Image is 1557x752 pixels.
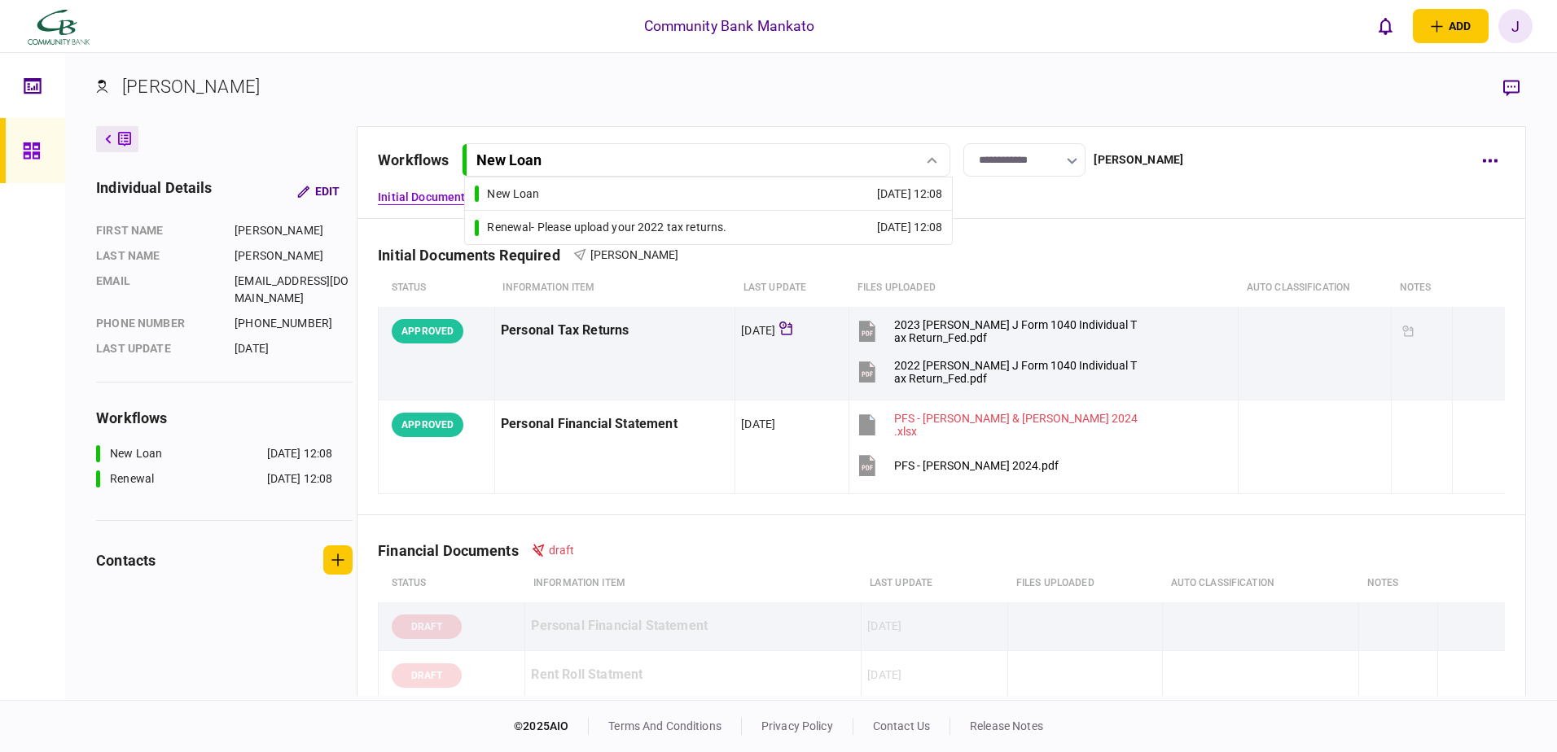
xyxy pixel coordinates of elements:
a: Renewal- Please upload your 2022 tax returns.[DATE] 12:08 [475,211,942,244]
div: New Loan [110,445,162,462]
div: Tickler available [1397,321,1419,342]
div: DRAFT [392,614,462,639]
div: First name [96,222,218,239]
div: draft [532,542,575,559]
div: [DATE] 12:08 [877,186,943,203]
button: 2023 BORMANN J Form 1040 Individual Tax Return_Fed.pdf [855,313,1140,349]
div: last update [96,340,218,357]
th: Information item [494,269,735,307]
a: New Loan[DATE] 12:08 [475,177,942,210]
th: Files uploaded [1008,565,1163,602]
div: contacts [96,549,156,571]
div: [DATE] 12:08 [267,445,333,462]
a: terms and conditions [608,719,721,732]
div: [DATE] [867,667,901,683]
div: Rent Roll Statment [531,657,855,693]
div: [PERSON_NAME] [122,73,260,100]
div: Personal Financial Statement [501,406,729,443]
div: PFS - Bormann Jon - Darcy 2024.pdf [894,459,1059,472]
div: [DATE] 12:08 [267,470,333,487]
div: [DATE] [867,618,901,634]
div: DRAFT [392,663,462,688]
div: 2023 BORMANN J Form 1040 Individual Tax Return_Fed.pdf [894,318,1140,344]
th: notes [1392,269,1453,307]
button: 2022 BORMANN J Form 1040 Individual Tax Return_Fed.pdf [855,353,1140,390]
div: Community Bank Mankato [644,15,815,37]
a: Initial Documents Required [378,189,521,206]
button: J [1498,9,1533,43]
div: Renewal - Please upload your 2022 tax returns. [487,219,726,236]
div: email [96,273,218,307]
div: 2022 BORMANN J Form 1040 Individual Tax Return_Fed.pdf [894,359,1140,385]
div: workflows [96,407,353,429]
div: © 2025 AIO [514,718,589,735]
th: auto classification [1239,269,1392,307]
a: release notes [970,719,1043,732]
span: [PERSON_NAME] [590,248,679,261]
div: Last name [96,247,218,265]
button: PFS - Bormann Jon & Darcy 2024.xlsx [855,406,1140,443]
th: status [379,269,495,307]
div: PFS - Bormann Jon & Darcy 2024.xlsx [894,412,1140,438]
div: Initial Documents Required [378,247,572,264]
th: notes [1359,565,1437,602]
th: last update [862,565,1008,602]
button: PFS - Bormann Jon - Darcy 2024.pdf [855,447,1059,483]
div: Renewal [110,470,154,487]
div: individual details [96,177,212,206]
th: last update [735,269,849,307]
th: Information item [525,565,862,602]
a: privacy policy [761,719,833,732]
a: contact us [873,719,930,732]
div: phone number [96,315,218,332]
div: New Loan [487,186,539,203]
div: [PERSON_NAME] [1094,151,1183,168]
button: open notifications list [1369,9,1403,43]
div: Personal Financial Statement [531,608,855,645]
th: Files uploaded [849,269,1239,307]
div: [DATE] [741,416,775,432]
a: New Loan[DATE] 12:08 [96,445,332,462]
div: [DATE] 12:08 [877,219,943,236]
div: [PHONE_NUMBER] [235,315,353,332]
button: open adding identity options [1413,9,1489,43]
div: [PERSON_NAME] [235,222,353,239]
div: [DATE] [741,322,775,339]
div: APPROVED [392,413,463,437]
th: status [379,565,525,602]
div: [DATE] [235,340,353,357]
div: New Loan [476,151,542,168]
th: auto classification [1163,565,1359,602]
div: [PERSON_NAME] [235,247,353,265]
div: APPROVED [392,319,463,343]
button: Edit [284,177,353,206]
div: [EMAIL_ADDRESS][DOMAIN_NAME] [235,273,353,307]
button: New Loan [462,143,950,177]
div: Personal Tax Returns [501,313,729,349]
div: workflows [378,149,449,171]
a: Renewal[DATE] 12:08 [96,470,332,487]
img: client company logo [24,6,92,46]
div: Financial Documents [378,542,532,559]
